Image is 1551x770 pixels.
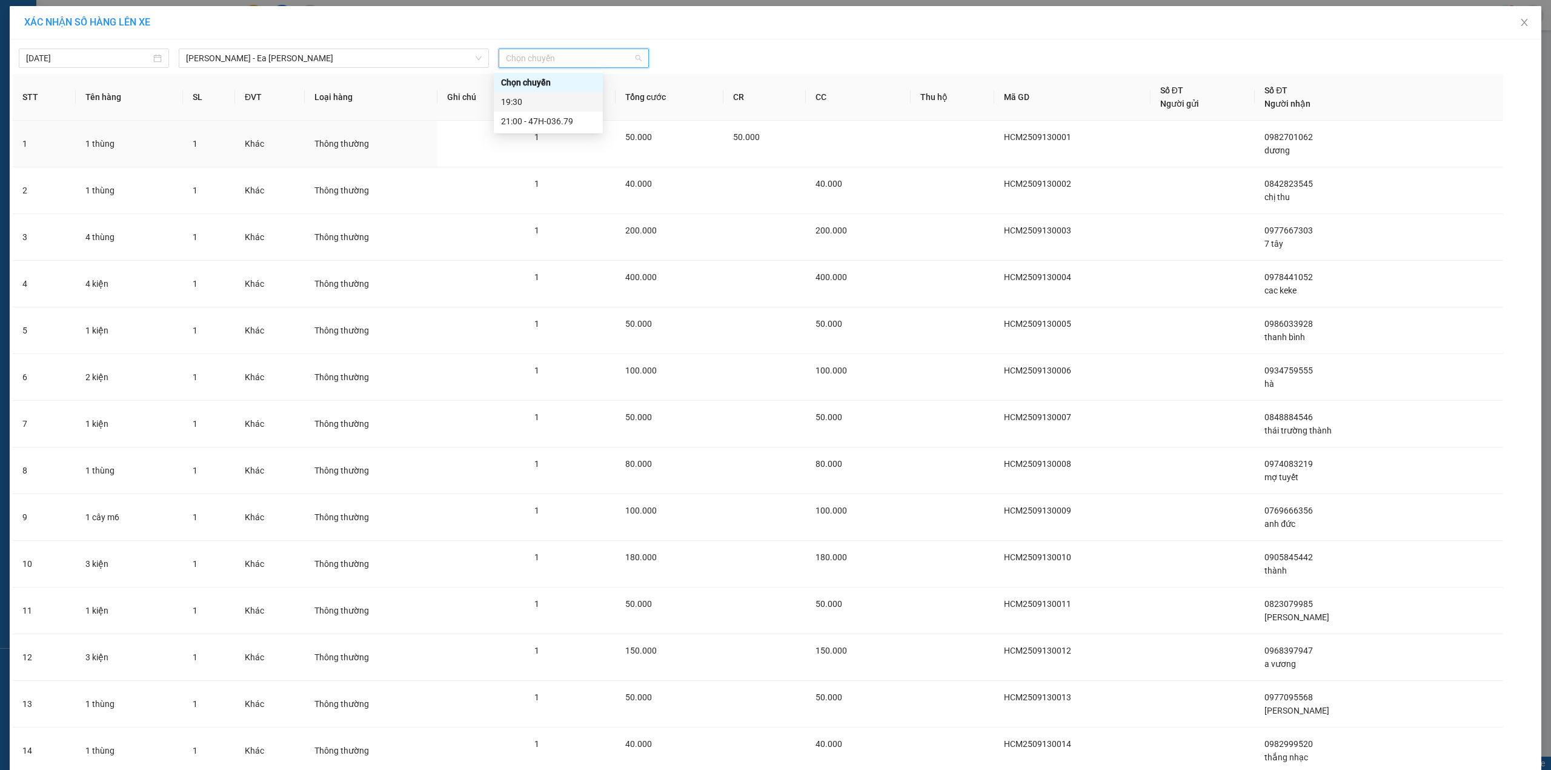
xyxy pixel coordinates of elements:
[534,459,539,469] span: 1
[501,115,596,128] div: 21:00 - 47H-036.79
[193,606,198,615] span: 1
[534,692,539,702] span: 1
[1004,506,1071,515] span: HCM2509130009
[815,366,847,375] span: 100.000
[1264,519,1295,529] span: anh đức
[625,459,652,469] span: 80.000
[1004,459,1071,469] span: HCM2509130008
[1264,132,1313,142] span: 0982701062
[1004,646,1071,655] span: HCM2509130012
[625,179,652,189] span: 40.000
[815,272,847,282] span: 400.000
[1004,272,1071,282] span: HCM2509130004
[625,646,657,655] span: 150.000
[13,74,76,121] th: STT
[475,55,482,62] span: down
[193,372,198,382] span: 1
[815,599,842,609] span: 50.000
[625,226,657,235] span: 200.000
[1004,319,1071,329] span: HCM2509130005
[1004,692,1071,702] span: HCM2509130013
[1264,332,1305,342] span: thanh bình
[534,132,539,142] span: 1
[625,132,652,142] span: 50.000
[1264,239,1283,249] span: 7 tây
[1519,18,1529,27] span: close
[806,74,911,121] th: CC
[1004,179,1071,189] span: HCM2509130002
[13,634,76,681] td: 12
[235,401,305,447] td: Khác
[193,559,198,569] span: 1
[235,307,305,354] td: Khác
[1264,472,1298,482] span: mợ tuyết
[13,681,76,728] td: 13
[76,74,182,121] th: Tên hàng
[193,699,198,709] span: 1
[1264,739,1313,749] span: 0982999520
[193,746,198,755] span: 1
[76,681,182,728] td: 1 thùng
[625,739,652,749] span: 40.000
[235,541,305,588] td: Khác
[235,447,305,494] td: Khác
[235,494,305,541] td: Khác
[1004,599,1071,609] span: HCM2509130011
[625,272,657,282] span: 400.000
[625,506,657,515] span: 100.000
[1264,226,1313,235] span: 0977667303
[534,179,539,189] span: 1
[305,261,437,307] td: Thông thường
[1264,366,1313,375] span: 0934759555
[193,326,198,335] span: 1
[1004,412,1071,422] span: HCM2509130007
[193,466,198,475] span: 1
[1004,739,1071,749] span: HCM2509130014
[1264,459,1313,469] span: 0974083219
[534,412,539,422] span: 1
[1264,552,1313,562] span: 0905845442
[534,319,539,329] span: 1
[1264,426,1332,435] span: thái trường thành
[76,214,182,261] td: 4 thùng
[305,121,437,167] td: Thông thường
[235,261,305,307] td: Khác
[13,214,76,261] td: 3
[24,16,150,28] span: XÁC NHẬN SỐ HÀNG LÊN XE
[76,121,182,167] td: 1 thùng
[193,186,198,195] span: 1
[534,552,539,562] span: 1
[76,354,182,401] td: 2 kiện
[1004,366,1071,375] span: HCM2509130006
[13,588,76,634] td: 11
[76,541,182,588] td: 3 kiện
[616,74,723,121] th: Tổng cước
[76,447,182,494] td: 1 thùng
[1264,506,1313,515] span: 0769666356
[235,588,305,634] td: Khác
[305,634,437,681] td: Thông thường
[1004,226,1071,235] span: HCM2509130003
[494,73,603,92] div: Chọn chuyến
[815,459,842,469] span: 80.000
[13,541,76,588] td: 10
[305,588,437,634] td: Thông thường
[305,401,437,447] td: Thông thường
[305,354,437,401] td: Thông thường
[1264,379,1274,389] span: hà
[815,226,847,235] span: 200.000
[193,139,198,149] span: 1
[13,494,76,541] td: 9
[1264,146,1290,155] span: dương
[534,506,539,515] span: 1
[723,74,806,121] th: CR
[1264,659,1296,669] span: a vương
[625,412,652,422] span: 50.000
[13,261,76,307] td: 4
[625,552,657,562] span: 180.000
[815,739,842,749] span: 40.000
[1264,706,1329,715] span: [PERSON_NAME]
[76,634,182,681] td: 3 kiện
[815,179,842,189] span: 40.000
[815,552,847,562] span: 180.000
